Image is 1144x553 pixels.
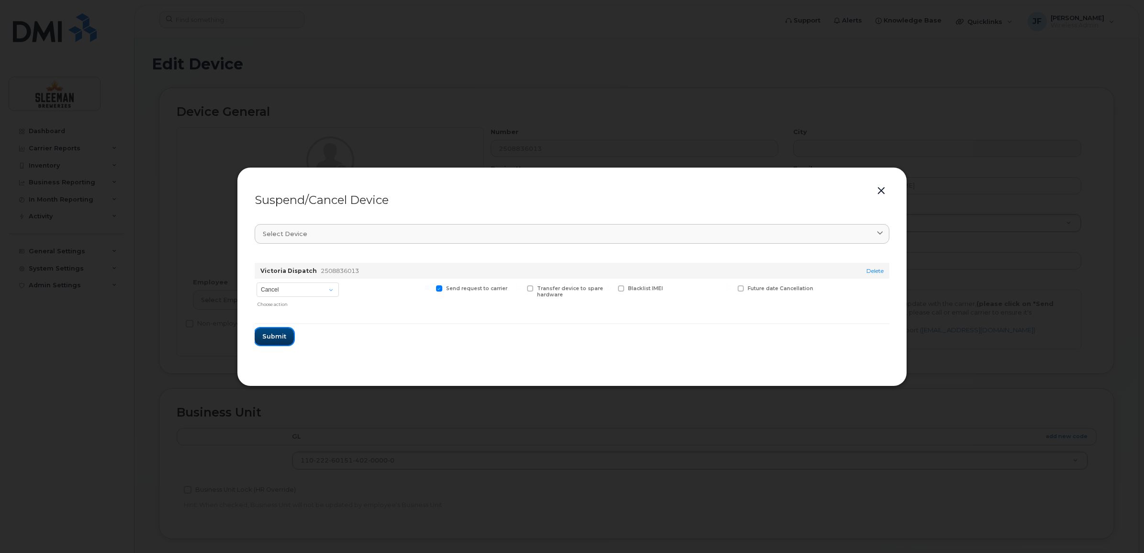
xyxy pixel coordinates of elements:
span: Select device [263,229,307,238]
input: Transfer device to spare hardware [516,285,520,290]
strong: Victoria Dispatch [260,267,317,274]
a: Delete [866,267,884,274]
span: 2508836013 [321,267,359,274]
input: Send request to carrier [425,285,429,290]
input: Future date Cancellation [726,285,731,290]
input: Blacklist IMEI [606,285,611,290]
span: Transfer device to spare hardware [537,285,603,298]
span: Blacklist IMEI [628,285,663,292]
button: Submit [255,328,294,345]
span: Send request to carrier [446,285,507,292]
div: Choose action [258,298,339,308]
div: Suspend/Cancel Device [255,194,889,206]
span: Future date Cancellation [748,285,813,292]
a: Select device [255,224,889,244]
span: Submit [262,332,286,341]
